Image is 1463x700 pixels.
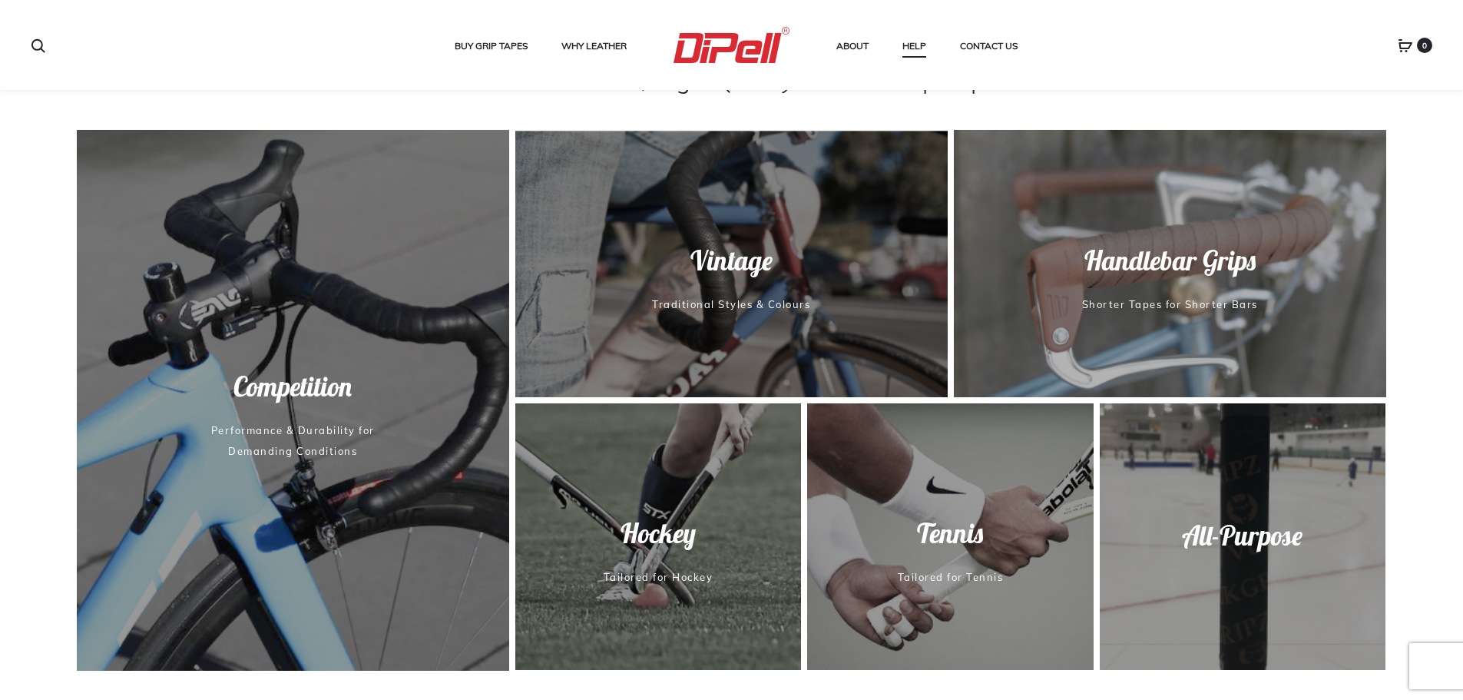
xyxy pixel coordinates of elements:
span: Tailored for Tennis [898,567,1004,589]
img: dipell_tennis [807,403,1093,670]
span: Vintage [512,243,951,279]
span: All-Purpose [1097,518,1389,554]
img: dipell_vintage [515,130,948,397]
a: Buy Grip Tapes [455,36,528,56]
a: HockeyTailored for Hockey [515,403,801,670]
a: CompetitionPerformance & Durability for Demanding Conditions [77,130,509,671]
a: Help [902,36,926,56]
span: Competition [74,369,512,405]
span: Handlebar Grips [951,243,1389,279]
a: 0 [1398,38,1413,52]
a: Handlebar GripsShorter Tapes for Shorter Bars [954,130,1386,397]
span: Traditional Styles & Colours [652,294,810,315]
a: VintageTraditional Styles & Colours [515,130,948,397]
img: hockey [515,403,801,670]
img: dipell_competition [77,130,509,671]
img: shortbar-grips [954,130,1386,397]
span: Performance & Durability for Demanding Conditions [184,420,402,463]
span: Hockey [512,516,804,552]
span: Tailored for Hockey [604,567,713,589]
span: 0 [1417,38,1432,53]
a: All-Purpose [1100,403,1385,670]
a: Contact Us [960,36,1018,56]
a: TennisTailored for Tennis [807,403,1093,670]
span: Tennis [804,516,1096,552]
a: Why Leather [561,36,627,56]
a: About [836,36,869,56]
span: Shorter Tapes for Shorter Bars [1082,294,1258,315]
